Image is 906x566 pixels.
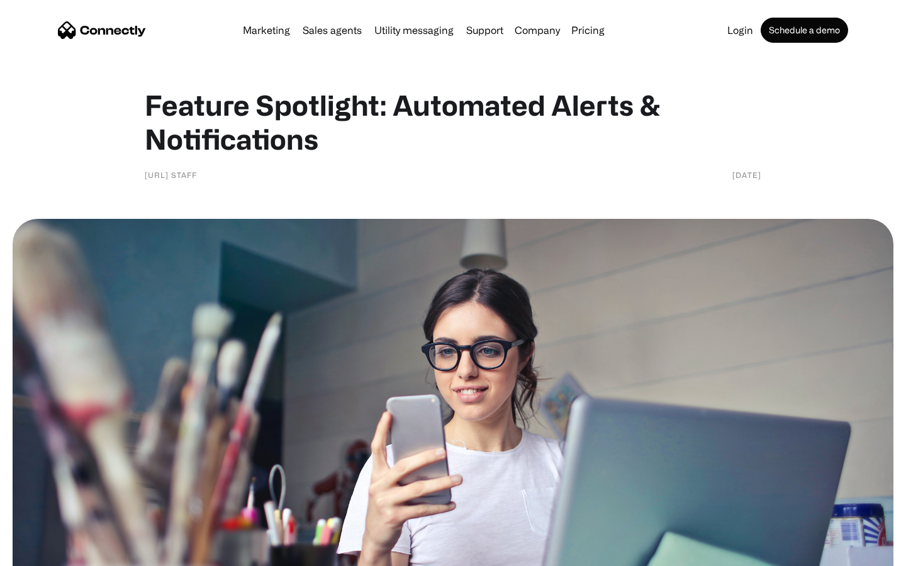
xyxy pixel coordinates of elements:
a: Utility messaging [369,25,459,35]
a: Login [722,25,758,35]
div: Company [515,21,560,39]
div: [URL] staff [145,169,197,181]
a: Sales agents [298,25,367,35]
ul: Language list [25,544,75,562]
a: Support [461,25,508,35]
a: Schedule a demo [761,18,848,43]
a: Marketing [238,25,295,35]
div: [DATE] [732,169,761,181]
aside: Language selected: English [13,544,75,562]
a: home [58,21,146,40]
div: Company [511,21,564,39]
h1: Feature Spotlight: Automated Alerts & Notifications [145,88,761,156]
a: Pricing [566,25,610,35]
